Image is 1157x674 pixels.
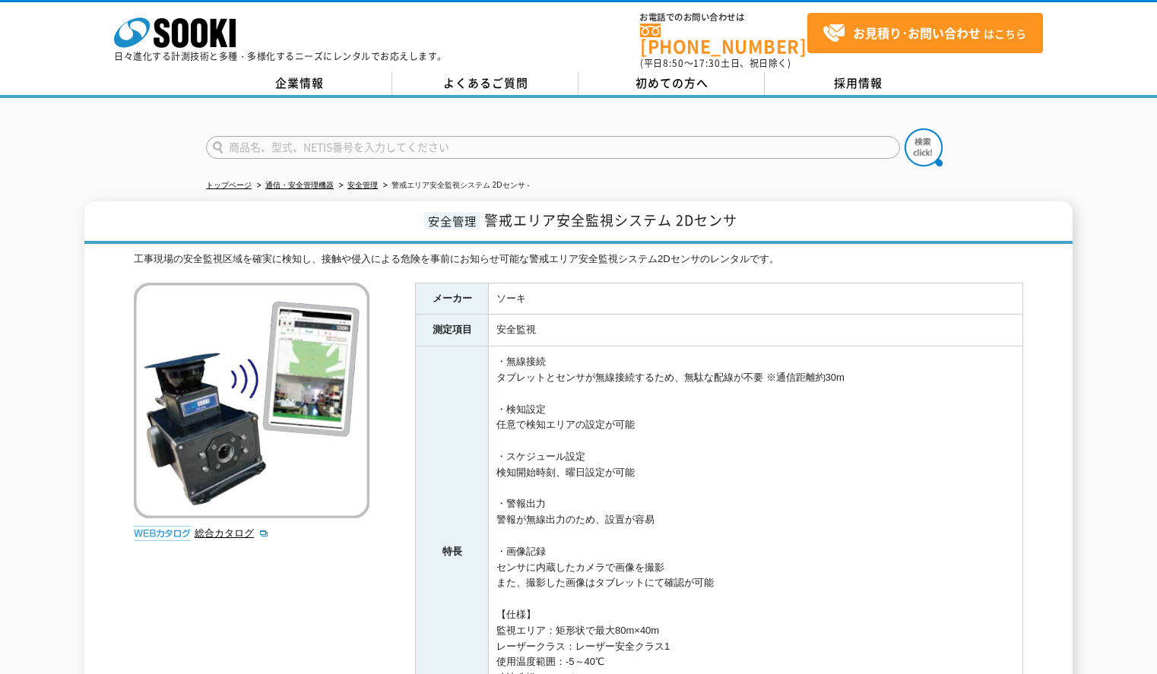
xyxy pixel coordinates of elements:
th: メーカー [416,283,489,315]
a: 安全管理 [347,181,378,189]
strong: お見積り･お問い合わせ [853,24,981,42]
a: 採用情報 [765,72,951,95]
a: 初めての方へ [578,72,765,95]
span: 8:50 [663,56,684,70]
td: ソーキ [489,283,1023,315]
span: 安全管理 [424,212,480,229]
a: 企業情報 [206,72,392,95]
li: 警戒エリア安全監視システム 2Dセンサ - [380,178,530,194]
p: 日々進化する計測技術と多種・多様化するニーズにレンタルでお応えします。 [114,52,447,61]
img: 警戒エリア安全監視システム 2Dセンサ - [134,283,369,518]
td: 安全監視 [489,315,1023,346]
input: 商品名、型式、NETIS番号を入力してください [206,136,900,159]
a: よくあるご質問 [392,72,578,95]
th: 測定項目 [416,315,489,346]
span: お電話でのお問い合わせは [640,13,807,22]
div: 工事現場の安全監視区域を確実に検知し、接触や侵入による危険を事前にお知らせ可能な警戒エリア安全監視システム2Dセンサのレンタルです。 [134,252,1023,267]
span: はこちら [823,22,1026,45]
a: [PHONE_NUMBER] [640,24,807,55]
img: webカタログ [134,526,191,541]
span: (平日 ～ 土日、祝日除く) [640,56,791,70]
a: 通信・安全管理機器 [265,181,334,189]
a: 総合カタログ [195,527,269,539]
a: トップページ [206,181,252,189]
a: お見積り･お問い合わせはこちら [807,13,1043,53]
img: btn_search.png [905,128,943,166]
span: 初めての方へ [636,74,708,91]
span: 17:30 [693,56,721,70]
span: 警戒エリア安全監視システム 2Dセンサ [484,210,737,230]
